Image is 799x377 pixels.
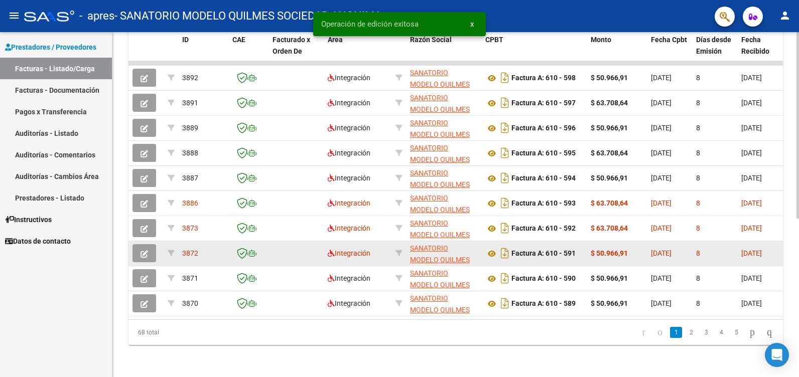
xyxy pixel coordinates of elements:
[410,94,477,125] span: SANATORIO MODELO QUILMES SOCIEDAD ANONIMA
[498,295,511,311] i: Descargar documento
[328,149,370,157] span: Integración
[182,249,198,257] span: 3872
[410,293,477,314] div: 30571958941
[410,193,477,214] div: 30571958941
[410,92,477,113] div: 30571958941
[511,225,576,233] strong: Factura A: 610 - 592
[410,244,477,275] span: SANATORIO MODELO QUILMES SOCIEDAD ANONIMA
[591,36,611,44] span: Monto
[498,170,511,186] i: Descargar documento
[328,99,370,107] span: Integración
[762,327,776,338] a: go to last page
[324,29,391,73] datatable-header-cell: Area
[591,299,628,307] strong: $ 50.966,91
[5,214,52,225] span: Instructivos
[410,218,477,239] div: 30571958941
[715,327,727,338] a: 4
[178,29,228,73] datatable-header-cell: ID
[591,74,628,82] strong: $ 50.966,91
[511,149,576,157] strong: Factura A: 610 - 595
[696,149,700,157] span: 8
[328,249,370,257] span: Integración
[696,299,700,307] span: 8
[696,36,731,55] span: Días desde Emisión
[741,74,762,82] span: [DATE]
[591,224,628,232] strong: $ 63.708,64
[410,119,477,150] span: SANATORIO MODELO QUILMES SOCIEDAD ANONIMA
[637,327,650,338] a: go to first page
[328,224,370,232] span: Integración
[745,327,759,338] a: go to next page
[182,36,189,44] span: ID
[328,274,370,282] span: Integración
[651,74,672,82] span: [DATE]
[651,299,672,307] span: [DATE]
[114,5,381,27] span: - SANATORIO MODELO QUILMES SOCIEDAD ANONIMA
[182,274,198,282] span: 3871
[591,199,628,207] strong: $ 63.708,64
[696,99,700,107] span: 8
[273,36,310,55] span: Facturado x Orden De
[410,194,477,225] span: SANATORIO MODELO QUILMES SOCIEDAD ANONIMA
[591,174,628,182] strong: $ 50.966,91
[765,343,789,367] div: Open Intercom Messenger
[321,19,419,29] span: Operación de edición exitosa
[696,74,700,82] span: 8
[653,327,667,338] a: go to previous page
[591,274,628,282] strong: $ 50.966,91
[651,124,672,132] span: [DATE]
[737,29,782,73] datatable-header-cell: Fecha Recibido
[498,245,511,261] i: Descargar documento
[587,29,647,73] datatable-header-cell: Monto
[729,324,744,341] li: page 5
[696,224,700,232] span: 8
[741,274,762,282] span: [DATE]
[696,199,700,207] span: 8
[591,249,628,257] strong: $ 50.966,91
[779,10,791,22] mat-icon: person
[741,124,762,132] span: [DATE]
[232,36,245,44] span: CAE
[651,174,672,182] span: [DATE]
[741,199,762,207] span: [DATE]
[462,15,482,33] button: x
[651,249,672,257] span: [DATE]
[591,124,628,132] strong: $ 50.966,91
[182,224,198,232] span: 3873
[328,199,370,207] span: Integración
[498,220,511,236] i: Descargar documento
[410,268,477,289] div: 30571958941
[741,224,762,232] span: [DATE]
[741,299,762,307] span: [DATE]
[498,145,511,161] i: Descargar documento
[696,124,700,132] span: 8
[511,250,576,258] strong: Factura A: 610 - 591
[410,269,477,300] span: SANATORIO MODELO QUILMES SOCIEDAD ANONIMA
[5,42,96,53] span: Prestadores / Proveedores
[410,144,477,175] span: SANATORIO MODELO QUILMES SOCIEDAD ANONIMA
[410,167,477,188] div: 30571958941
[328,74,370,82] span: Integración
[182,124,198,132] span: 3889
[511,99,576,107] strong: Factura A: 610 - 597
[481,29,587,73] datatable-header-cell: CPBT
[741,36,769,55] span: Fecha Recibido
[692,29,737,73] datatable-header-cell: Días desde Emisión
[410,294,477,325] span: SANATORIO MODELO QUILMES SOCIEDAD ANONIMA
[696,274,700,282] span: 8
[498,195,511,211] i: Descargar documento
[182,174,198,182] span: 3887
[591,149,628,157] strong: $ 63.708,64
[685,327,697,338] a: 2
[511,124,576,132] strong: Factura A: 610 - 596
[591,99,628,107] strong: $ 63.708,64
[669,324,684,341] li: page 1
[410,117,477,138] div: 30571958941
[228,29,269,73] datatable-header-cell: CAE
[696,249,700,257] span: 8
[328,299,370,307] span: Integración
[498,70,511,86] i: Descargar documento
[511,174,576,182] strong: Factura A: 610 - 594
[511,275,576,283] strong: Factura A: 610 - 590
[741,249,762,257] span: [DATE]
